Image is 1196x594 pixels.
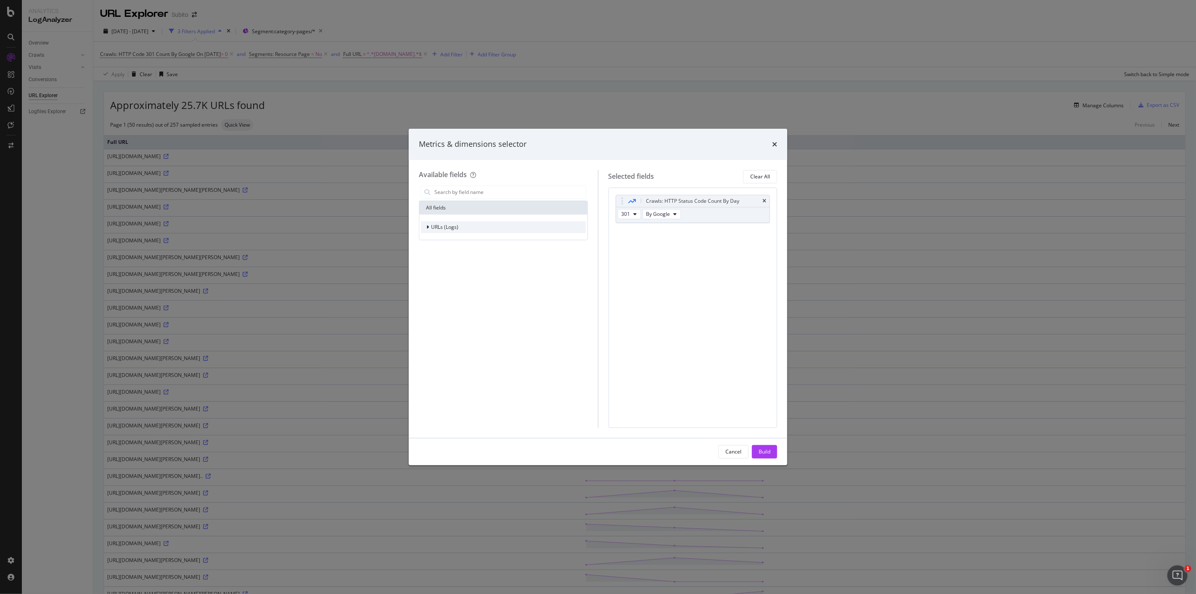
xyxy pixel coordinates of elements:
button: By Google [643,209,681,219]
div: All fields [419,201,587,215]
div: Crawls: HTTP Status Code Count By Daytimes301By Google [616,195,770,223]
button: 301 [618,209,641,219]
button: Clear All [743,170,777,183]
div: Selected fields [609,172,654,181]
div: Crawls: HTTP Status Code Count By Day [646,197,740,205]
input: Search by field name [434,186,586,199]
span: By Google [646,210,670,217]
div: Cancel [725,448,741,455]
div: times [772,139,777,150]
span: 301 [622,210,630,217]
button: Cancel [718,445,749,459]
div: Available fields [419,170,467,179]
div: Clear All [750,173,770,180]
span: URLs (Logs) [431,223,458,231]
iframe: Intercom live chat [1167,565,1188,586]
div: Metrics & dimensions selector [419,139,527,150]
div: modal [409,129,787,465]
div: Build [759,448,770,455]
button: Build [752,445,777,459]
span: 1 [1185,565,1191,572]
div: times [762,199,766,204]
